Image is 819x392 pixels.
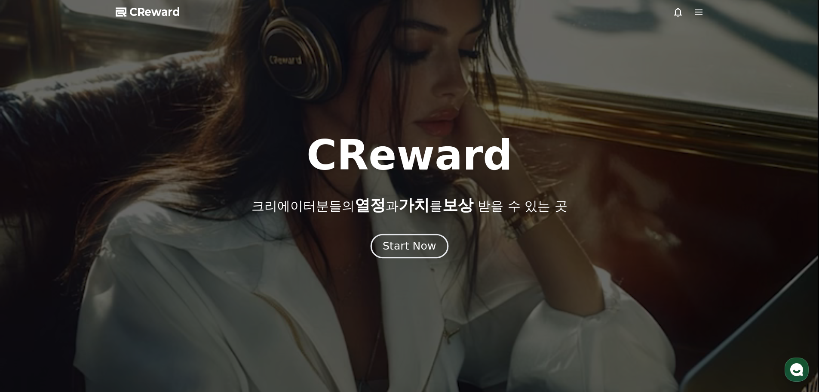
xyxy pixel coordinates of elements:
[442,196,473,214] span: 보상
[372,243,447,251] a: Start Now
[252,197,567,214] p: 크리에이터분들의 과 를 받을 수 있는 곳
[57,273,111,294] a: 대화
[27,286,32,293] span: 홈
[129,5,180,19] span: CReward
[111,273,165,294] a: 설정
[116,5,180,19] a: CReward
[3,273,57,294] a: 홈
[79,286,89,293] span: 대화
[355,196,386,214] span: 열정
[371,234,448,258] button: Start Now
[399,196,429,214] span: 가치
[307,135,512,176] h1: CReward
[133,286,143,293] span: 설정
[383,239,436,253] div: Start Now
